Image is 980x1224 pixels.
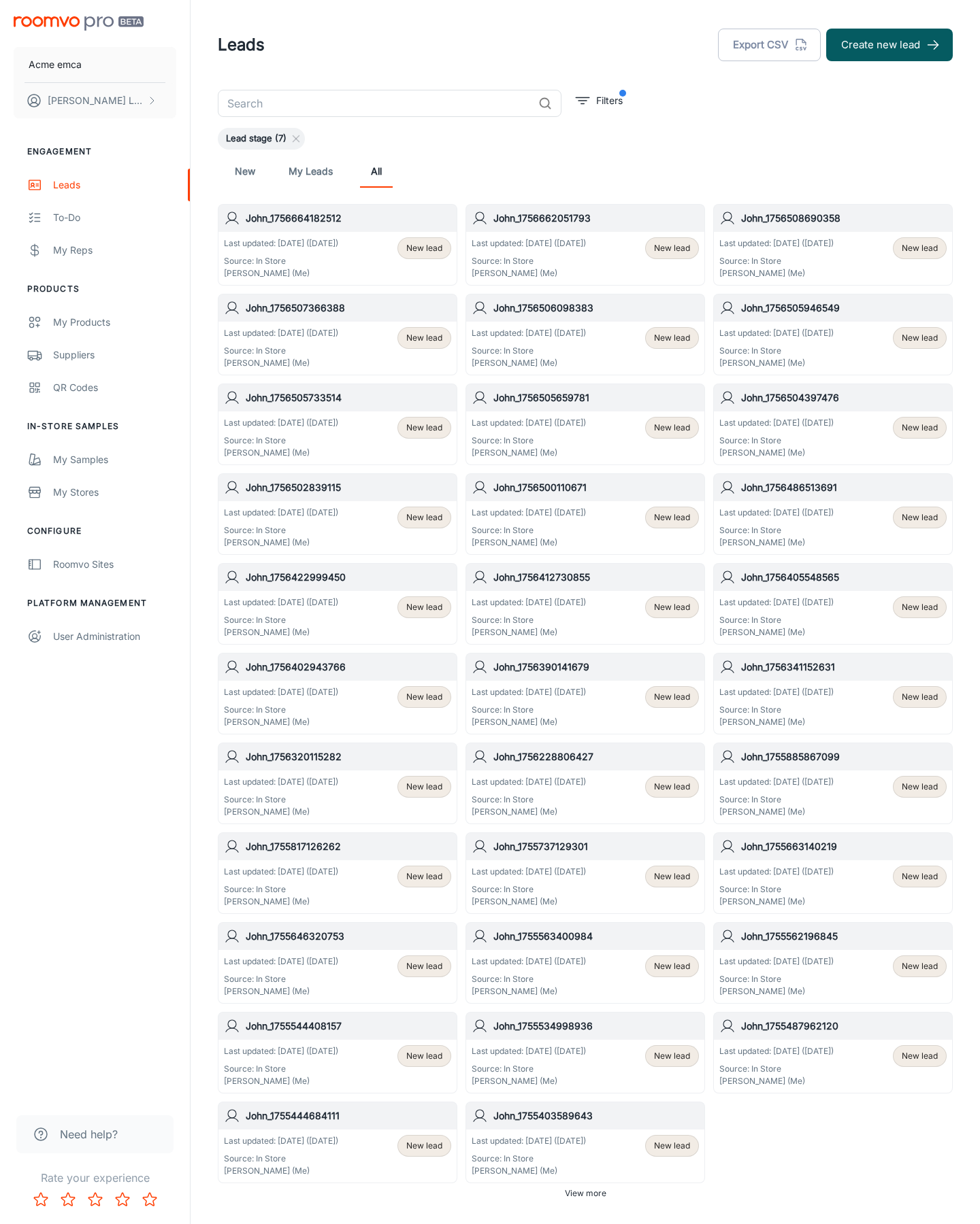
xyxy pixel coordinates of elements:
[902,960,938,972] span: New lead
[465,1102,705,1183] a: John_1755403589643Last updated: [DATE] ([DATE])Source: In Store[PERSON_NAME] (Me)New lead
[360,155,393,188] a: All
[14,16,144,31] img: Roomvo PRO Beta
[719,327,834,339] p: Last updated: [DATE] ([DATE])
[224,237,338,250] p: Last updated: [DATE] ([DATE])
[224,614,338,626] p: Source: In Store
[719,447,834,459] p: [PERSON_NAME] (Me)
[826,29,953,61] button: Create new lead
[289,155,333,188] a: My Leads
[472,883,586,896] p: Source: In Store
[493,1019,699,1034] h6: John_1755534998936
[53,557,176,572] div: Roomvo Sites
[218,743,457,824] a: John_1756320115282Last updated: [DATE] ([DATE])Source: In Store[PERSON_NAME] (Me)New lead
[493,480,699,495] h6: John_1756500110671
[902,601,938,613] span: New lead
[218,132,295,146] span: Lead stage (7)
[472,1165,586,1177] p: [PERSON_NAME] (Me)
[719,417,834,429] p: Last updated: [DATE] ([DATE])
[82,1186,109,1213] button: Rate 3 star
[719,267,834,279] p: [PERSON_NAME] (Me)
[11,1170,179,1186] p: Rate your experience
[654,242,690,254] span: New lead
[741,390,947,405] h6: John_1756504397476
[27,1186,54,1213] button: Rate 1 star
[224,1045,338,1057] p: Last updated: [DATE] ([DATE])
[493,1108,699,1123] h6: John_1755403589643
[246,570,451,585] h6: John_1756422999450
[465,653,705,734] a: John_1756390141679Last updated: [DATE] ([DATE])Source: In Store[PERSON_NAME] (Me)New lead
[654,332,690,344] span: New lead
[406,1140,442,1152] span: New lead
[719,1045,834,1057] p: Last updated: [DATE] ([DATE])
[218,128,305,150] div: Lead stage (7)
[472,794,586,806] p: Source: In Store
[218,384,457,465] a: John_1756505733514Last updated: [DATE] ([DATE])Source: In Store[PERSON_NAME] (Me)New lead
[902,332,938,344] span: New lead
[218,1102,457,1183] a: John_1755444684111Last updated: [DATE] ([DATE])Source: In Store[PERSON_NAME] (Me)New lead
[472,626,586,639] p: [PERSON_NAME] (Me)
[472,1045,586,1057] p: Last updated: [DATE] ([DATE])
[472,716,586,728] p: [PERSON_NAME] (Me)
[713,743,953,824] a: John_1755885867099Last updated: [DATE] ([DATE])Source: In Store[PERSON_NAME] (Me)New lead
[465,743,705,824] a: John_1756228806427Last updated: [DATE] ([DATE])Source: In Store[PERSON_NAME] (Me)New lead
[472,507,586,519] p: Last updated: [DATE] ([DATE])
[224,985,338,998] p: [PERSON_NAME] (Me)
[902,870,938,883] span: New lead
[224,596,338,609] p: Last updated: [DATE] ([DATE])
[472,686,586,698] p: Last updated: [DATE] ([DATE])
[246,929,451,944] h6: John_1755646320753
[224,447,338,459] p: [PERSON_NAME] (Me)
[472,614,586,626] p: Source: In Store
[741,1019,947,1034] h6: John_1755487962120
[741,749,947,764] h6: John_1755885867099
[53,347,176,362] div: Suppliers
[719,255,834,267] p: Source: In Store
[472,776,586,788] p: Last updated: [DATE] ([DATE])
[719,614,834,626] p: Source: In Store
[719,524,834,537] p: Source: In Store
[224,716,338,728] p: [PERSON_NAME] (Me)
[229,155,261,188] a: New
[60,1126,118,1142] span: Need help?
[406,422,442,434] span: New lead
[224,507,338,519] p: Last updated: [DATE] ([DATE])
[572,90,626,112] button: filter
[654,1050,690,1062] span: New lead
[713,563,953,645] a: John_1756405548565Last updated: [DATE] ([DATE])Source: In Store[PERSON_NAME] (Me)New lead
[224,345,338,357] p: Source: In Store
[246,1019,451,1034] h6: John_1755544408157
[654,870,690,883] span: New lead
[224,327,338,339] p: Last updated: [DATE] ([DATE])
[654,781,690,793] span: New lead
[224,1063,338,1075] p: Source: In Store
[472,896,586,908] p: [PERSON_NAME] (Me)
[719,537,834,549] p: [PERSON_NAME] (Me)
[406,960,442,972] span: New lead
[565,1187,606,1200] span: View more
[719,776,834,788] p: Last updated: [DATE] ([DATE])
[719,1063,834,1075] p: Source: In Store
[224,973,338,985] p: Source: In Store
[224,896,338,908] p: [PERSON_NAME] (Me)
[224,537,338,549] p: [PERSON_NAME] (Me)
[218,294,457,375] a: John_1756507366388Last updated: [DATE] ([DATE])Source: In Store[PERSON_NAME] (Me)New lead
[406,691,442,703] span: New lead
[713,832,953,914] a: John_1755663140219Last updated: [DATE] ([DATE])Source: In Store[PERSON_NAME] (Me)New lead
[465,1012,705,1093] a: John_1755534998936Last updated: [DATE] ([DATE])Source: In Store[PERSON_NAME] (Me)New lead
[719,716,834,728] p: [PERSON_NAME] (Me)
[465,204,705,286] a: John_1756662051793Last updated: [DATE] ([DATE])Source: In Store[PERSON_NAME] (Me)New lead
[718,29,821,61] button: Export CSV
[719,626,834,639] p: [PERSON_NAME] (Me)
[713,473,953,555] a: John_1756486513691Last updated: [DATE] ([DATE])Source: In Store[PERSON_NAME] (Me)New lead
[654,1140,690,1152] span: New lead
[472,1075,586,1087] p: [PERSON_NAME] (Me)
[741,480,947,495] h6: John_1756486513691
[14,83,176,118] button: [PERSON_NAME] Leaptools
[719,596,834,609] p: Last updated: [DATE] ([DATE])
[48,93,144,108] p: [PERSON_NAME] Leaptools
[719,985,834,998] p: [PERSON_NAME] (Me)
[493,570,699,585] h6: John_1756412730855
[902,242,938,254] span: New lead
[472,345,586,357] p: Source: In Store
[719,896,834,908] p: [PERSON_NAME] (Me)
